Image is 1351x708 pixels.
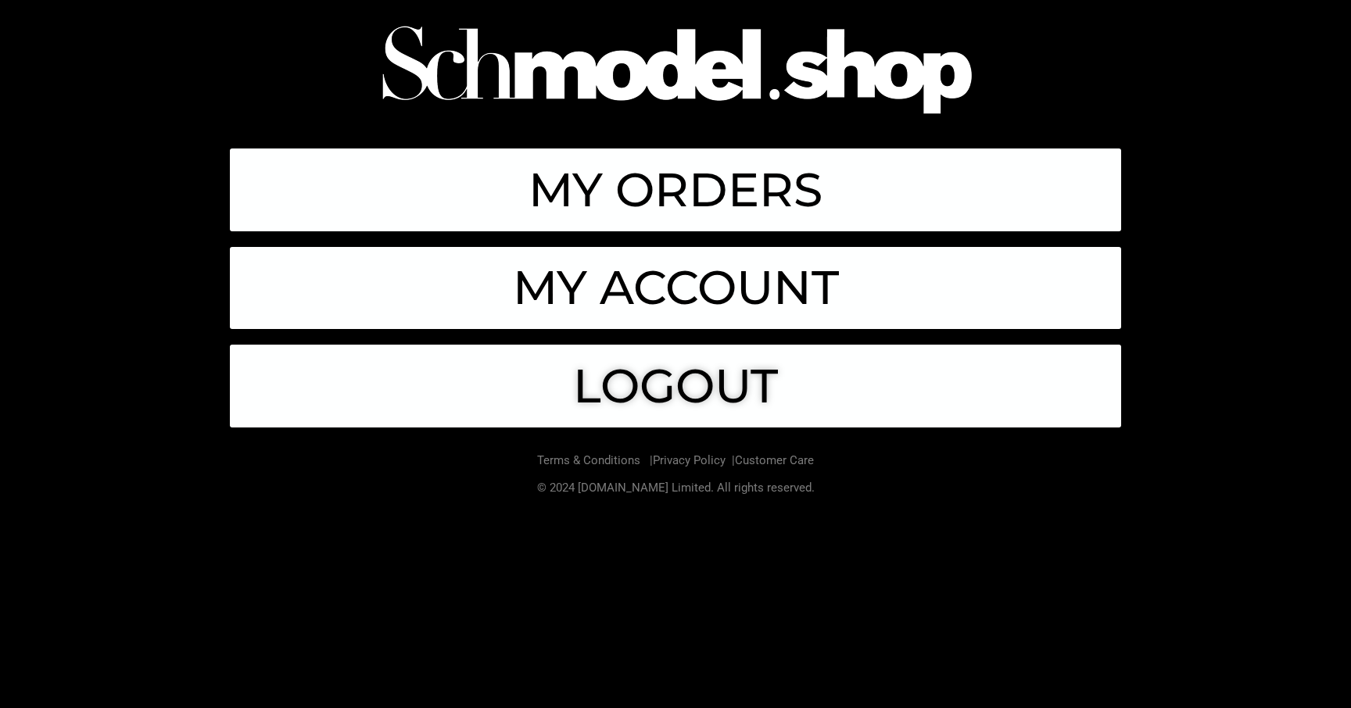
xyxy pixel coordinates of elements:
span: MY ORDERS [529,166,822,213]
a: MY ORDERS [230,148,1121,231]
span: MY ACCOUNT [513,264,839,311]
a: MY ACCOUNT [230,247,1121,330]
p: © 2024 [DOMAIN_NAME] Limited. All rights reserved. [230,478,1121,499]
span: LOGOUT [573,363,778,409]
a: Privacy Policy | [653,453,735,467]
a: Terms & Conditions | [537,453,653,467]
a: LOGOUT [230,345,1121,427]
a: Customer Care [735,453,814,467]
